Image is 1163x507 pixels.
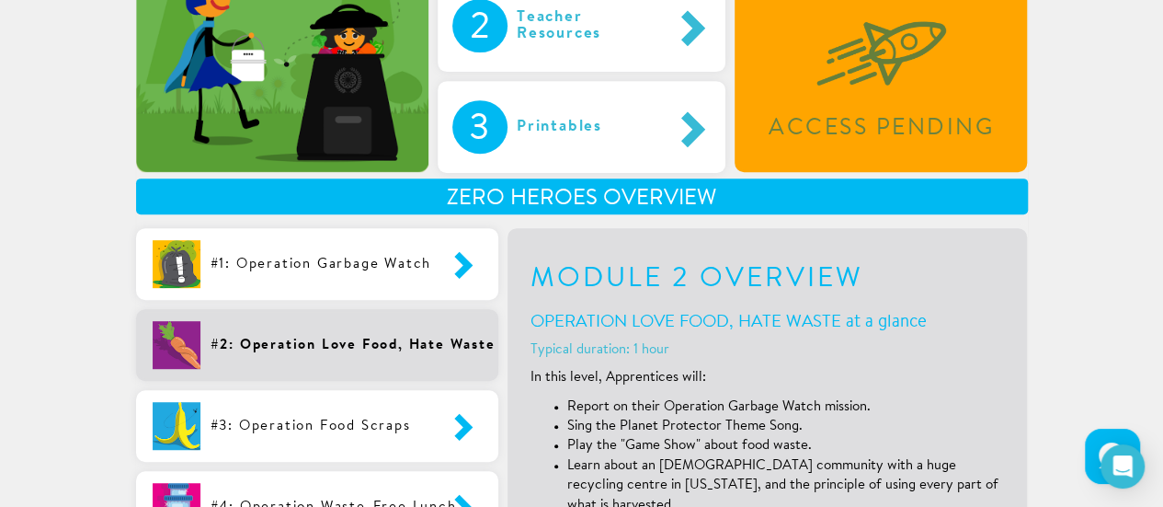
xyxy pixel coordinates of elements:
[236,258,431,271] span: Operation Garbage Watch
[567,436,1005,455] li: Play the "Game Show" about food waste.
[447,188,598,210] span: ZERO HEROES
[530,265,1005,295] h1: Module 2 Overview
[211,339,234,352] span: #2:
[239,420,411,433] span: Operation Food Scraps
[567,417,1005,436] li: Sing the Planet Protector Theme Song.
[507,100,650,154] div: Printables
[148,240,205,288] img: gq757zaRzxgAAAABJRU5ErkJggg==
[530,343,1005,359] h5: Typical duration: 1 hour
[737,117,1024,140] div: Access Pending
[148,402,205,450] img: gQAAAABJRU5ErkJggg==
[1100,444,1145,489] div: Open Intercom Messenger
[452,100,507,154] div: 3
[530,314,1005,333] h4: OPERATION LOVE FOOD, HATE WASTE at a glance
[603,188,716,210] span: Overview
[211,420,234,433] span: #3:
[567,398,1005,417] li: Report on their Operation Garbage Watch mission.
[530,368,1005,387] p: In this level, Apprentices will:
[1080,424,1145,489] iframe: HelpCrunch
[211,258,231,271] span: #1:
[148,321,205,369] img: x+fDHqLdAkpBQAAAABJRU5ErkJggg==
[240,339,496,352] span: Operation Love Food, Hate Waste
